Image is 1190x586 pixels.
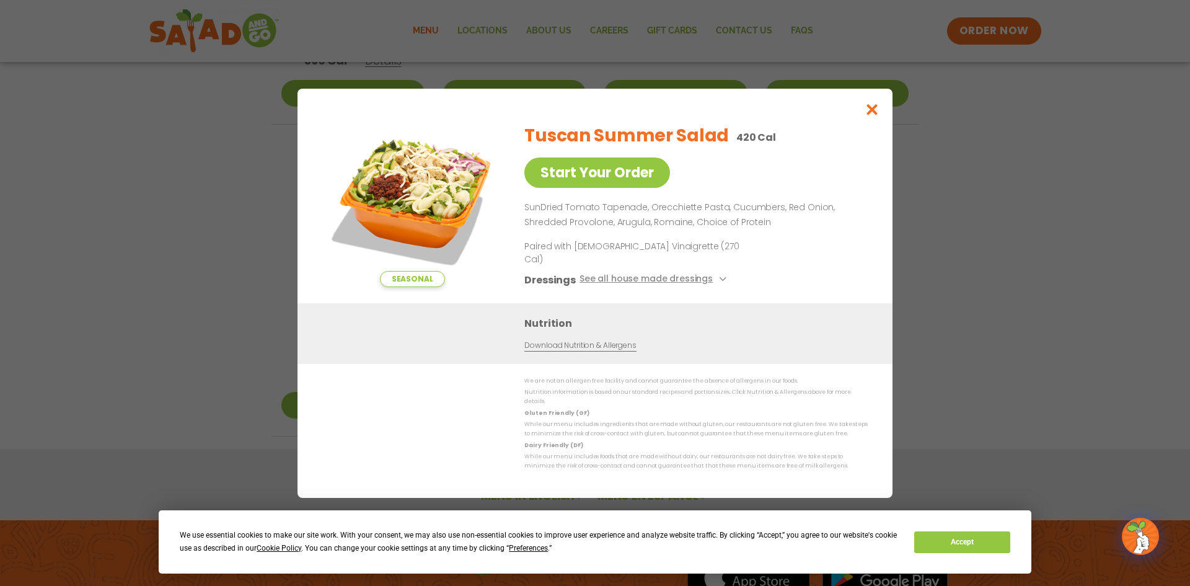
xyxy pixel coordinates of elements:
div: Cookie Consent Prompt [159,510,1031,574]
button: Accept [914,531,1010,553]
strong: Dairy Friendly (DF) [524,441,583,448]
p: 420 Cal [736,130,776,145]
button: Close modal [852,89,892,130]
a: Start Your Order [524,158,670,188]
img: Featured product photo for Tuscan Summer Salad [325,113,499,287]
span: Seasonal [380,271,445,287]
a: Download Nutrition & Allergens [524,339,636,351]
button: See all house made dressings [580,272,730,287]
p: Paired with [DEMOGRAPHIC_DATA] Vinaigrette (270 Cal) [524,239,754,265]
p: We are not an allergen free facility and cannot guarantee the absence of allergens in our foods. [524,376,868,386]
span: Preferences [509,544,548,553]
div: We use essential cookies to make our site work. With your consent, we may also use non-essential ... [180,529,899,555]
strong: Gluten Friendly (GF) [524,409,589,416]
p: While our menu includes ingredients that are made without gluten, our restaurants are not gluten ... [524,420,868,439]
p: Nutrition information is based on our standard recipes and portion sizes. Click Nutrition & Aller... [524,388,868,407]
h2: Tuscan Summer Salad [524,123,729,149]
span: Cookie Policy [257,544,301,553]
h3: Dressings [524,272,576,287]
p: While our menu includes foods that are made without dairy, our restaurants are not dairy free. We... [524,452,868,471]
p: SunDried Tomato Tapenade, Orecchiette Pasta, Cucumbers, Red Onion, Shredded Provolone, Arugula, R... [524,200,863,230]
img: wpChatIcon [1123,519,1158,554]
h3: Nutrition [524,315,874,331]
